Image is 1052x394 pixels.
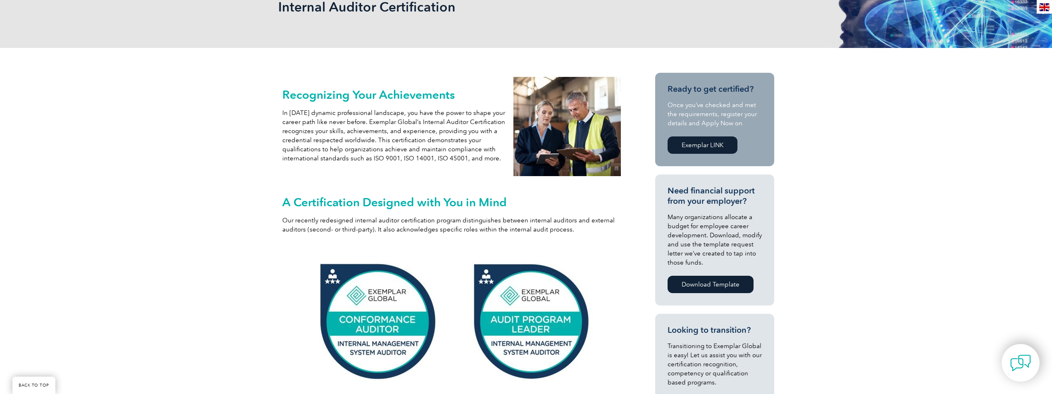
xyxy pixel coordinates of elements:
[282,108,506,163] p: In [DATE] dynamic professional landscape, you have the power to shape your career path like never...
[282,216,621,234] p: Our recently redesigned internal auditor certification program distinguishes between internal aud...
[668,276,754,293] a: Download Template
[668,136,737,154] a: Exemplar LINK
[282,88,506,101] h2: Recognizing Your Achievements
[309,249,594,394] img: IA badges
[1010,353,1031,373] img: contact-chat.png
[668,325,762,335] h3: Looking to transition?
[668,186,762,206] h3: Need financial support from your employer?
[668,100,762,128] p: Once you’ve checked and met the requirements, register your details and Apply Now on
[668,341,762,387] p: Transitioning to Exemplar Global is easy! Let us assist you with our certification recognition, c...
[12,377,55,394] a: BACK TO TOP
[668,84,762,94] h3: Ready to get certified?
[1039,3,1050,11] img: en
[282,196,621,209] h2: A Certification Designed with You in Mind
[668,213,762,267] p: Many organizations allocate a budget for employee career development. Download, modify and use th...
[513,77,621,176] img: internal auditors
